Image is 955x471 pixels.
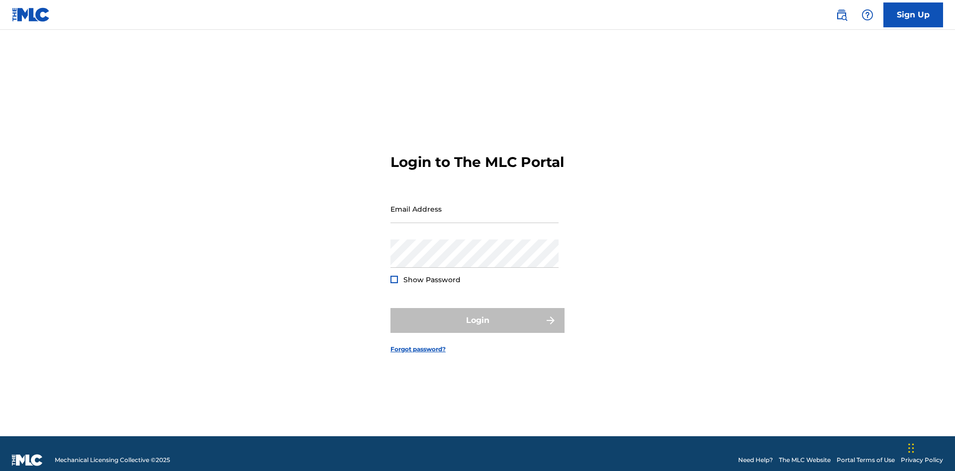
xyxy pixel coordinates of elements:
[883,2,943,27] a: Sign Up
[55,456,170,465] span: Mechanical Licensing Collective © 2025
[738,456,773,465] a: Need Help?
[403,275,461,284] span: Show Password
[837,456,895,465] a: Portal Terms of Use
[390,154,564,171] h3: Login to The MLC Portal
[779,456,831,465] a: The MLC Website
[390,345,446,354] a: Forgot password?
[905,423,955,471] iframe: Chat Widget
[901,456,943,465] a: Privacy Policy
[861,9,873,21] img: help
[858,5,877,25] div: Help
[836,9,848,21] img: search
[908,433,914,463] div: Drag
[832,5,852,25] a: Public Search
[12,454,43,466] img: logo
[12,7,50,22] img: MLC Logo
